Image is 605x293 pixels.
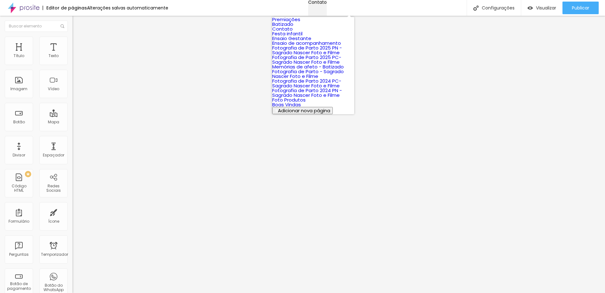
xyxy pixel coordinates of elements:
[272,35,311,42] a: Ensaio Gestante
[43,283,64,292] font: Botão do WhatsApp
[43,152,64,158] font: Espaçador
[272,78,341,89] a: Fotografia de Parto 2024 PC- Sagrado Nascer Foto e Filme
[272,63,344,70] a: Memórias de afeto - Batizado
[562,2,599,14] button: Publicar
[48,119,59,125] font: Mapa
[521,2,562,14] button: Visualizar
[46,5,87,11] font: Editor de páginas
[49,53,59,58] font: Texto
[572,5,589,11] font: Publicar
[272,44,342,56] a: Fotografia de Parto 2025 PN - Sagrado Nascer Foto e Filme
[60,24,64,28] img: Ícone
[272,97,306,103] a: Foto Produtos
[272,30,302,37] a: Festa infantil
[5,21,68,32] input: Buscar elemento
[482,5,515,11] font: Configurações
[48,86,59,91] font: Vídeo
[272,21,293,27] a: Batizado
[9,252,29,257] font: Perguntas
[473,5,479,11] img: Ícone
[87,5,168,11] font: Alterações salvas automaticamente
[272,40,341,46] a: Ensaio de acompanhamento
[46,183,61,193] font: Redes Sociais
[272,16,300,23] a: Premiações
[272,68,344,79] a: Fotografia de Parto - Sagrado Nascer Foto e Filme
[272,87,342,98] a: Fotografia de Parto 2024 PN - Sagrado Nascer Foto e Filme
[272,101,301,108] a: Boas Vindas
[41,252,68,257] font: Temporizador
[7,281,31,291] font: Botão de pagamento
[278,107,330,114] font: Adicionar nova página
[527,5,533,11] img: view-1.svg
[536,5,556,11] font: Visualizar
[12,183,26,193] font: Código HTML
[14,53,24,58] font: Título
[272,54,341,65] a: Fotografia de Parto 2025 PC- Sagrado Nascer Foto e Filme
[272,26,293,32] a: Contato
[9,219,29,224] font: Formulário
[272,107,333,114] button: Adicionar nova página
[13,152,25,158] font: Divisor
[13,119,25,125] font: Botão
[10,86,27,91] font: Imagem
[48,219,59,224] font: Ícone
